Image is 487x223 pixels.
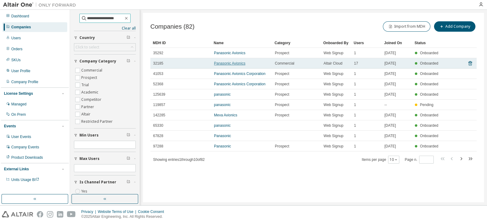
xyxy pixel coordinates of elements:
[37,211,43,218] img: facebook.svg
[214,92,231,97] a: panasonic
[275,144,289,149] span: Prospect
[384,102,387,107] span: --
[354,123,356,128] span: 1
[79,133,99,138] span: Min Users
[390,157,398,162] button: 10
[354,82,356,87] span: 1
[214,144,231,148] a: Panasonic
[74,152,136,165] button: Max Users
[214,103,231,107] a: panasonic
[420,113,438,117] span: Onboarded
[79,35,95,40] span: Country
[127,59,130,64] span: Clear filter
[81,96,103,103] label: Competitor
[127,133,130,138] span: Clear filter
[127,35,130,40] span: Clear filter
[79,59,116,64] span: Company Category
[420,144,438,148] span: Onboarded
[323,38,349,48] div: Onboarded By
[324,92,343,97] span: Web Signup
[214,134,231,138] a: Panasonic
[405,156,434,164] span: Page n.
[384,38,410,48] div: Joined On
[98,209,138,214] div: Website Terms of Use
[153,144,163,149] span: 97288
[354,71,356,76] span: 1
[384,61,396,66] span: [DATE]
[81,74,98,81] label: Prospect
[11,134,31,139] div: User Events
[74,26,136,31] a: Clear all
[11,155,43,160] div: Product Downloads
[214,82,265,86] a: Panasonic Avionics Corporation
[11,69,30,73] div: User Profile
[150,23,194,30] span: Companies (82)
[74,31,136,44] button: Country
[74,129,136,142] button: Min Users
[67,211,76,218] img: youtube.svg
[127,156,130,161] span: Clear filter
[420,72,438,76] span: Onboarded
[434,21,475,32] button: Add Company
[11,36,21,41] div: Users
[214,61,245,65] a: Panasonic Avionics
[11,25,31,30] div: Companies
[275,102,289,107] span: Prospect
[415,38,440,48] div: Status
[420,92,438,97] span: Onboarded
[11,14,29,19] div: Dashboard
[79,180,116,185] span: Is Channel Partner
[354,113,356,118] span: 1
[324,113,343,118] span: Web Signup
[11,47,23,51] div: Orders
[81,103,95,111] label: Partner
[384,92,396,97] span: [DATE]
[275,92,289,97] span: Prospect
[153,133,163,138] span: 67828
[420,103,433,107] span: Pending
[153,102,165,107] span: 119857
[214,72,265,76] a: Panasonic Avionics Corporation
[354,61,358,66] span: 17
[275,61,294,66] span: Commercial
[354,92,356,97] span: 1
[153,82,163,87] span: 52368
[4,167,29,172] div: External Links
[75,45,99,50] div: Click to select
[324,144,343,149] span: Web Signup
[420,82,438,86] span: Onboarded
[11,145,39,150] div: Company Events
[420,123,438,128] span: Onboarded
[11,112,26,117] div: On Prem
[3,2,79,8] img: Altair One
[420,134,438,138] span: Onboarded
[275,51,289,55] span: Prospect
[81,111,92,118] label: Altair
[4,124,16,129] div: Events
[354,144,356,149] span: 1
[214,38,270,48] div: Name
[384,123,396,128] span: [DATE]
[384,71,396,76] span: [DATE]
[275,82,289,87] span: Prospect
[153,158,205,162] span: Showing entries 1 through 10 of 82
[214,123,231,128] a: panasonic
[79,156,100,161] span: Max Users
[81,188,89,195] label: Yes
[384,51,396,55] span: [DATE]
[81,81,90,89] label: Trial
[138,209,167,214] div: Cookie Consent
[354,133,356,138] span: 1
[420,61,438,65] span: Onboarded
[74,44,135,51] div: Click to select
[81,89,100,96] label: Academic
[214,113,237,117] a: Meva Avionics
[275,38,318,48] div: Category
[354,102,356,107] span: 1
[57,211,63,218] img: linkedin.svg
[4,91,33,96] div: License Settings
[383,21,430,32] button: Import from MDH
[354,38,379,48] div: Users
[153,123,163,128] span: 65330
[74,175,136,189] button: Is Channel Partner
